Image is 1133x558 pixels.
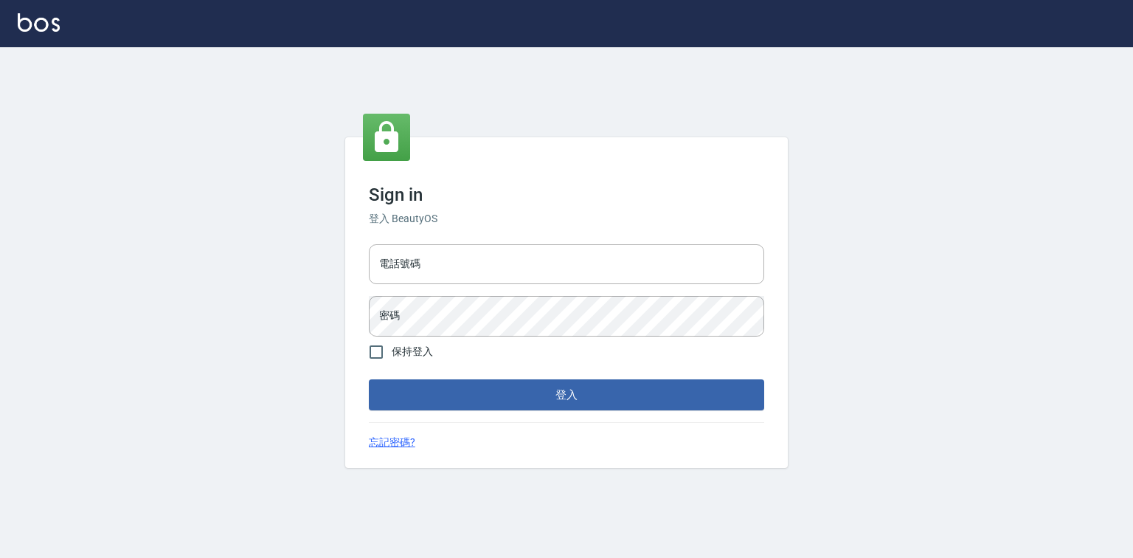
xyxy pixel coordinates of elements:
[392,344,433,359] span: 保持登入
[369,379,764,410] button: 登入
[18,13,60,32] img: Logo
[369,211,764,227] h6: 登入 BeautyOS
[369,435,415,450] a: 忘記密碼?
[369,185,764,205] h3: Sign in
